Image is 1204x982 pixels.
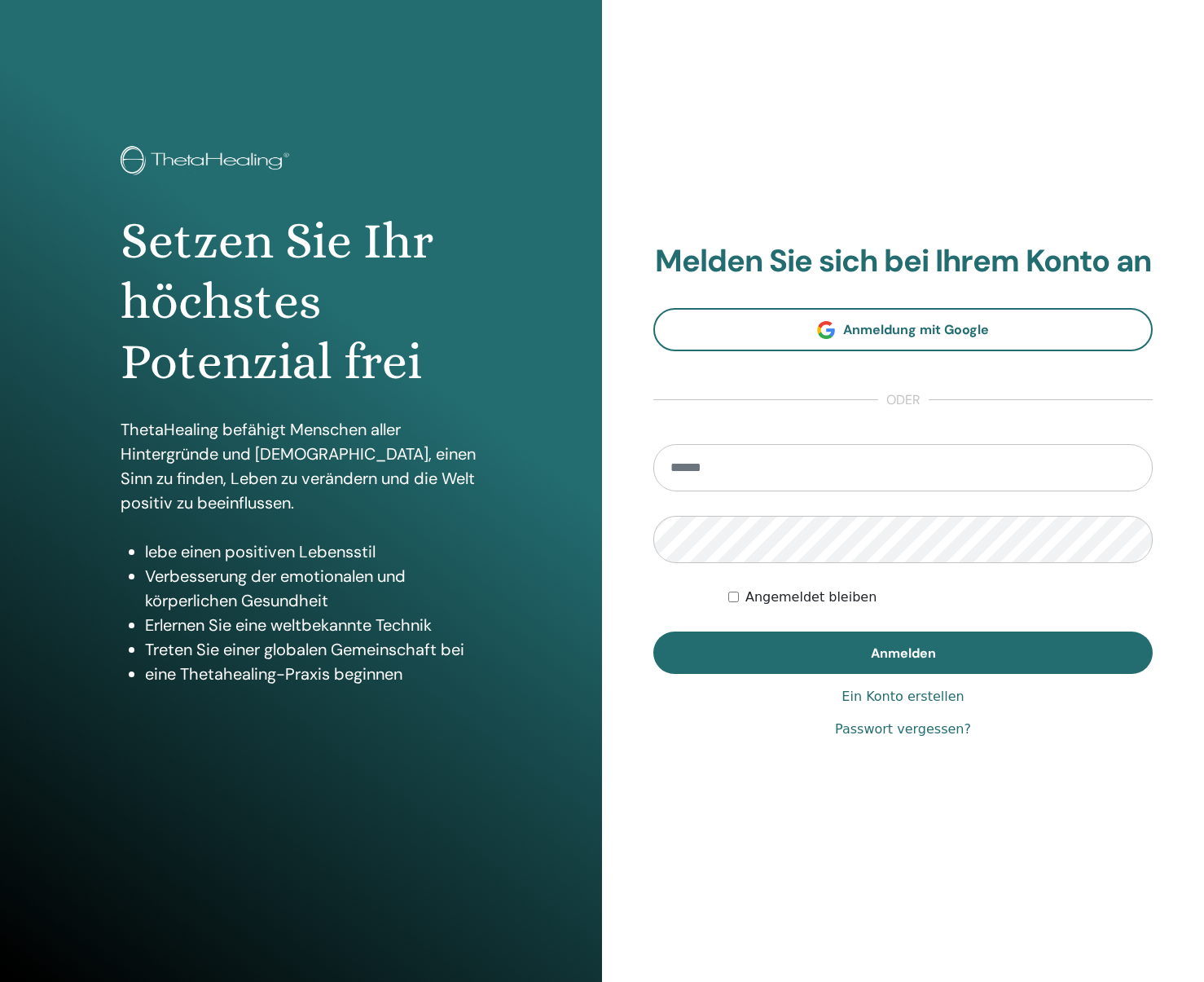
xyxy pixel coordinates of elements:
[145,613,481,637] li: Erlernen Sie eine weltbekannte Technik
[653,632,1153,674] button: Anmelden
[121,417,481,515] p: ThetaHealing befähigt Menschen aller Hintergründe und [DEMOGRAPHIC_DATA], einen Sinn zu finden, L...
[145,539,481,564] li: lebe einen positiven Lebensstil
[843,321,989,338] span: Anmeldung mit Google
[878,390,929,410] span: oder
[728,588,1153,607] div: Keep me authenticated indefinitely or until I manually logout
[145,564,481,613] li: Verbesserung der emotionalen und körperlichen Gesundheit
[145,637,481,662] li: Treten Sie einer globalen Gemeinschaft bei
[145,662,481,686] li: eine Thetahealing-Praxis beginnen
[653,308,1153,351] a: Anmeldung mit Google
[653,243,1153,280] h2: Melden Sie sich bei Ihrem Konto an
[745,588,877,607] label: Angemeldet bleiben
[835,720,971,739] a: Passwort vergessen?
[121,211,481,393] h1: Setzen Sie Ihr höchstes Potenzial frei
[841,687,964,707] a: Ein Konto erstellen
[871,645,936,662] span: Anmelden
